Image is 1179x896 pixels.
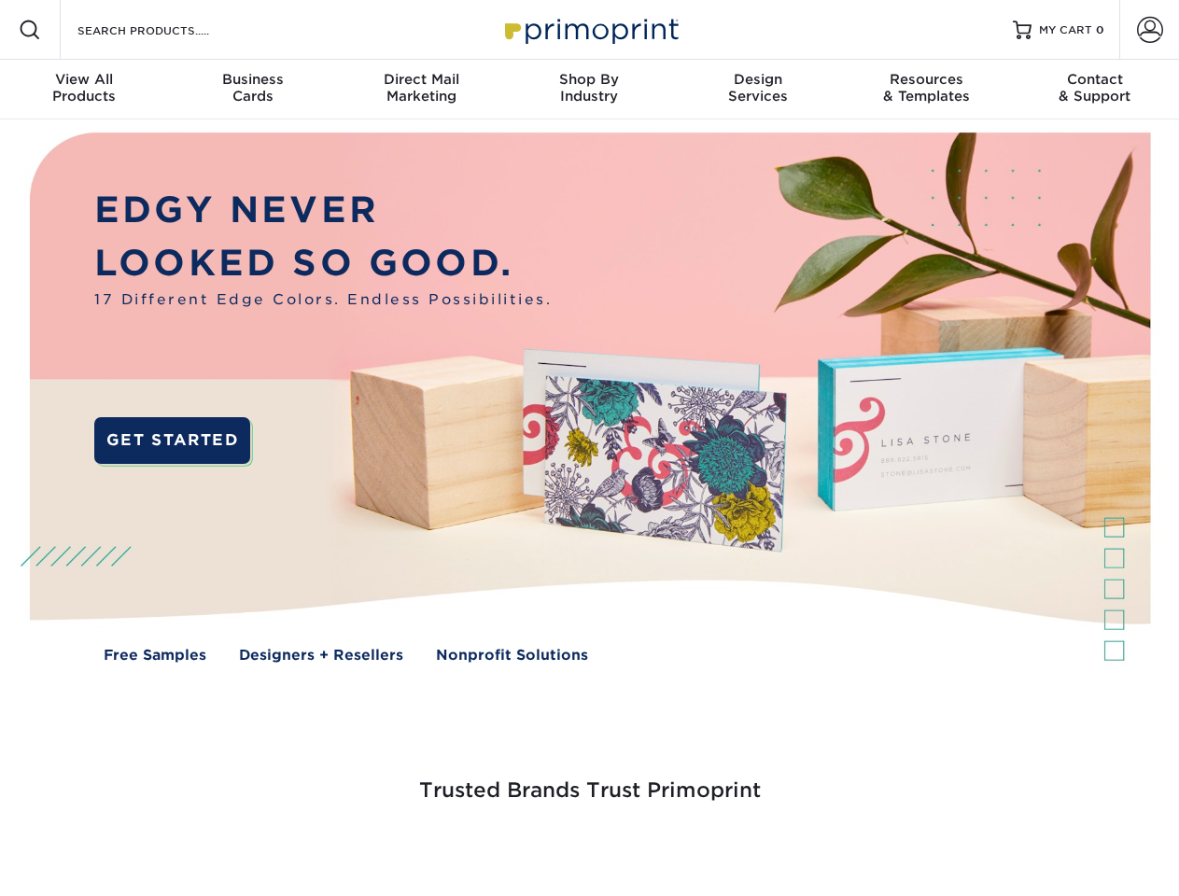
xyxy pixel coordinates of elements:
p: EDGY NEVER [94,184,552,237]
a: Resources& Templates [842,60,1010,119]
div: & Templates [842,71,1010,105]
span: Contact [1011,71,1179,88]
span: Design [674,71,842,88]
div: Services [674,71,842,105]
a: GET STARTED [94,417,250,464]
img: Google [476,851,477,852]
a: Nonprofit Solutions [436,645,588,666]
span: 17 Different Edge Colors. Endless Possibilities. [94,289,552,311]
span: MY CART [1039,22,1092,38]
a: DesignServices [674,60,842,119]
div: Cards [168,71,336,105]
span: Shop By [505,71,673,88]
a: Designers + Resellers [239,645,403,666]
img: Primoprint [497,9,683,49]
span: Business [168,71,336,88]
div: Marketing [337,71,505,105]
a: Direct MailMarketing [337,60,505,119]
span: 0 [1096,23,1104,36]
img: Smoothie King [135,851,136,852]
p: LOOKED SO GOOD. [94,237,552,290]
a: Shop ByIndustry [505,60,673,119]
img: Freeform [280,851,281,852]
a: Contact& Support [1011,60,1179,119]
input: SEARCH PRODUCTS..... [76,19,258,41]
a: Free Samples [104,645,206,666]
span: Resources [842,71,1010,88]
img: Goodwill [1008,851,1009,852]
span: Direct Mail [337,71,505,88]
img: Amazon [831,851,832,852]
a: BusinessCards [168,60,336,119]
div: & Support [1011,71,1179,105]
div: Industry [505,71,673,105]
h3: Trusted Brands Trust Primoprint [44,734,1136,825]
